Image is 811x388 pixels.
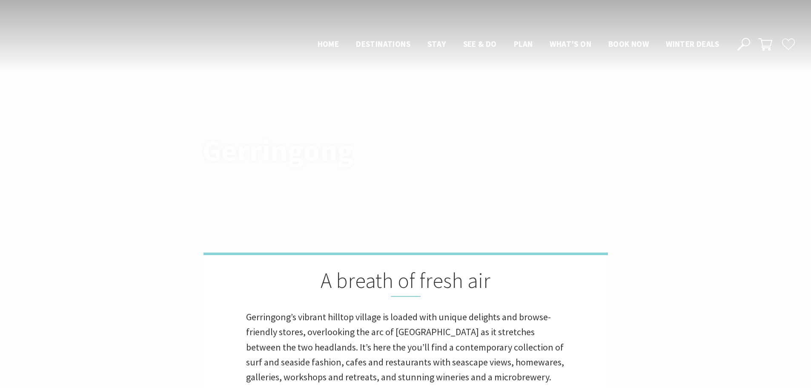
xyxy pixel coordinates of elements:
span: Home [318,39,339,49]
h2: A breath of fresh air [246,268,565,297]
span: Plan [514,39,533,49]
span: Stay [427,39,446,49]
nav: Main Menu [309,37,728,52]
li: Gerringong [331,119,373,130]
a: Explore [228,120,256,129]
span: Winter Deals [666,39,719,49]
span: Book now [608,39,649,49]
span: See & Do [463,39,497,49]
h1: Gerringong [203,134,443,167]
span: Destinations [356,39,410,49]
a: Home [203,120,221,129]
a: Towns & Villages [263,120,323,129]
span: What’s On [550,39,591,49]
